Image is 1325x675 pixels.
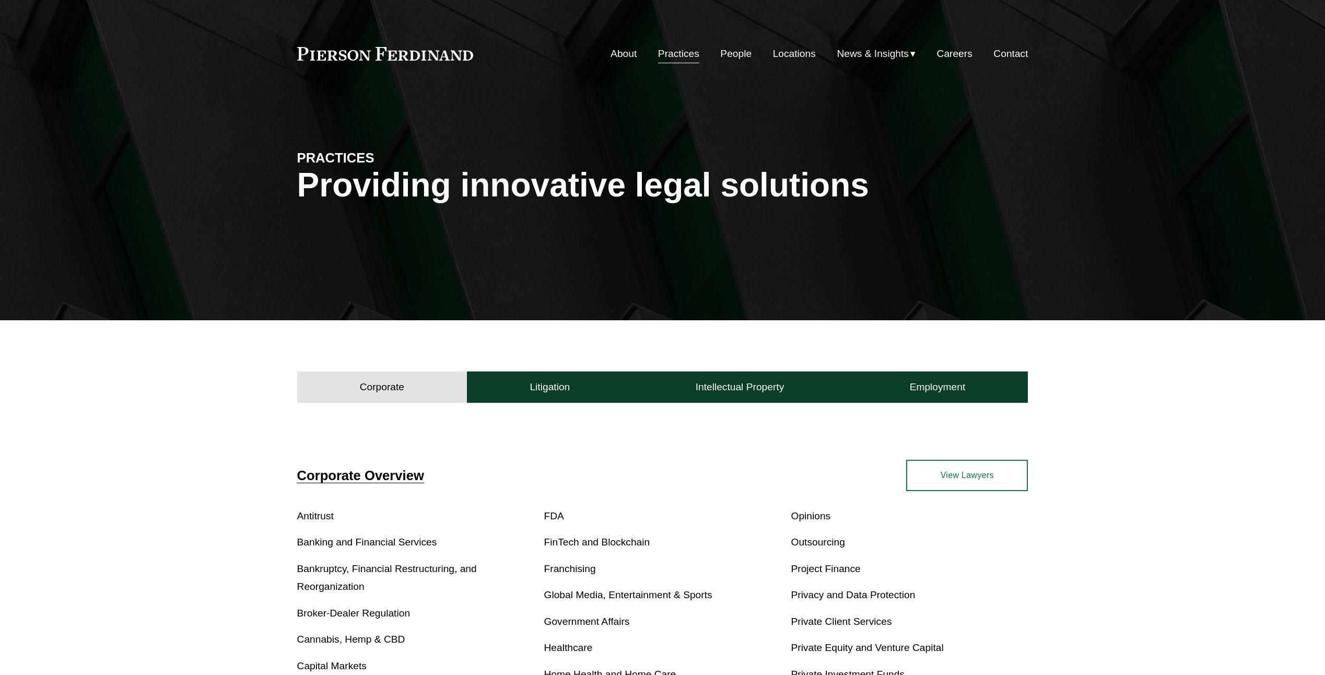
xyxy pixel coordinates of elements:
h4: PRACTICES [297,149,480,166]
a: View Lawyers [906,460,1028,491]
h4: Litigation [530,381,570,393]
a: Contact [993,44,1028,64]
h1: Providing innovative legal solutions [297,166,1028,204]
a: FDA [544,510,564,521]
a: People [720,44,752,64]
h4: Intellectual Property [696,381,784,393]
a: About [611,44,637,64]
a: Cannabis, Hemp & CBD [297,634,405,645]
h4: Corporate [360,381,404,393]
a: Healthcare [544,642,593,653]
a: Careers [937,44,972,64]
a: Government Affairs [544,616,630,627]
a: Corporate Overview [297,468,424,483]
h4: Employment [910,381,966,393]
a: FinTech and Blockchain [544,537,650,548]
a: Privacy and Data Protection [791,589,915,600]
a: Locations [773,44,816,64]
a: Private Client Services [791,616,892,627]
a: Opinions [791,510,830,521]
a: Capital Markets [297,660,367,671]
a: Project Finance [791,563,860,574]
a: Private Equity and Venture Capital [791,642,943,653]
a: Franchising [544,563,596,574]
a: Broker-Dealer Regulation [297,608,411,619]
span: News & Insights [837,45,909,63]
a: Outsourcing [791,537,845,548]
a: folder dropdown [837,44,916,64]
a: Antitrust [297,510,334,521]
a: Global Media, Entertainment & Sports [544,589,712,600]
a: Banking and Financial Services [297,537,437,548]
a: Practices [658,44,699,64]
a: Bankruptcy, Financial Restructuring, and Reorganization [297,563,477,592]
